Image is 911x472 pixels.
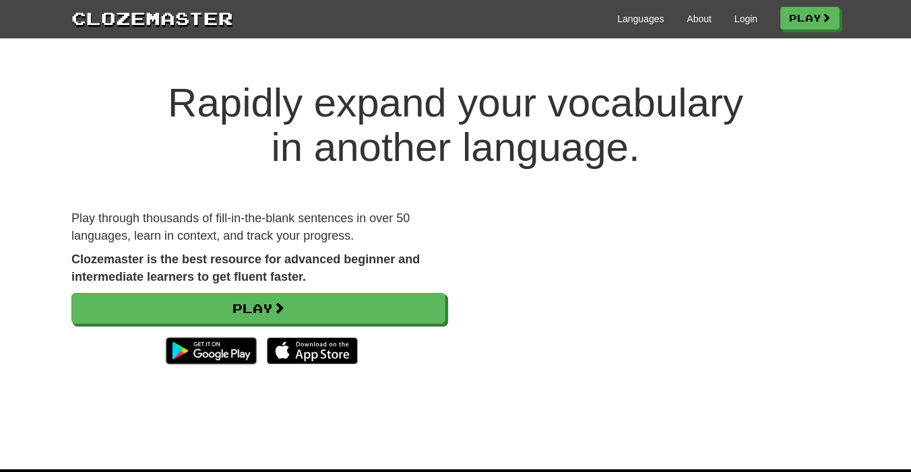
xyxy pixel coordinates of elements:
[734,12,757,26] a: Login
[267,337,358,364] img: Download_on_the_App_Store_Badge_US-UK_135x40-25178aeef6eb6b83b96f5f2d004eda3bffbb37122de64afbaef7...
[617,12,664,26] a: Languages
[71,210,445,244] p: Play through thousands of fill-in-the-blank sentences in over 50 languages, learn in context, and...
[71,5,233,30] a: Clozemaster
[159,331,263,371] img: Get it on Google Play
[71,252,420,283] strong: Clozemaster is the best resource for advanced beginner and intermediate learners to get fluent fa...
[71,293,445,324] a: Play
[780,7,840,30] a: Play
[687,12,712,26] a: About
